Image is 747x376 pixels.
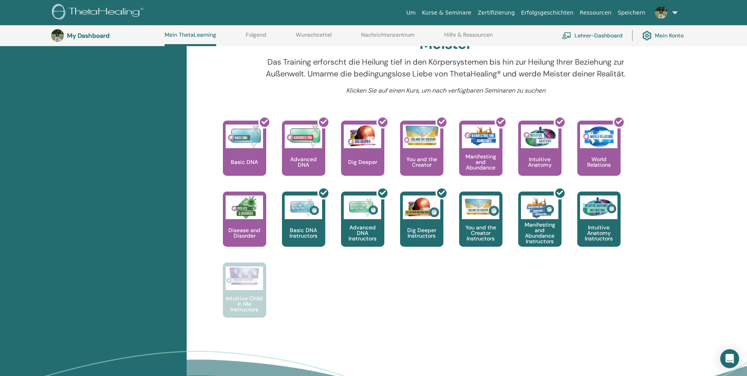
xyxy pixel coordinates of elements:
[282,227,325,238] p: Basic DNA Instructors
[344,125,381,148] img: Dig Deeper
[51,29,64,42] img: default.jpg
[345,159,380,165] p: Dig Deeper
[282,156,325,168] p: Advanced DNA
[642,29,652,42] img: cog.svg
[223,262,266,333] a: Intuitive Child In Me Instructors Intuitive Child In Me Instructors
[403,195,440,219] img: Dig Deeper Instructors
[562,27,623,44] a: Lehrer-Dashboard
[577,192,621,262] a: Intuitive Anatomy Instructors Intuitive Anatomy Instructors
[577,121,621,192] a: World Relations World Relations
[403,125,440,146] img: You and the Creator
[67,32,146,39] h3: My Dashboard
[226,195,263,219] img: Disease and Disorder
[226,125,263,148] img: Basic DNA
[223,192,266,262] a: Disease and Disorder Disease and Disorder
[226,266,263,286] img: Intuitive Child In Me Instructors
[518,222,562,244] p: Manifesting and Abundance Instructors
[223,296,266,312] p: Intuitive Child In Me Instructors
[615,6,649,20] a: Speichern
[580,125,617,148] img: World Relations
[562,32,571,39] img: chalkboard-teacher.svg
[223,227,266,238] p: Disease and Disorder
[518,121,562,192] a: Intuitive Anatomy Intuitive Anatomy
[400,227,443,238] p: Dig Deeper Instructors
[285,125,322,148] img: Advanced DNA
[576,6,614,20] a: Ressourcen
[223,121,266,192] a: Basic DNA Basic DNA
[400,121,443,192] a: You and the Creator You and the Creator
[580,195,617,219] img: Intuitive Anatomy Instructors
[462,195,499,219] img: You and the Creator Instructors
[419,6,475,20] a: Kurse & Seminare
[459,154,502,170] p: Manifesting and Abundance
[258,56,634,80] p: Das Training erforscht die Heilung tief in den Körpersystemen bis hin zur Heilung Ihrer Beziehung...
[282,121,325,192] a: Advanced DNA Advanced DNA
[341,225,384,241] p: Advanced DNA Instructors
[361,32,415,44] a: Nachrichtenzentrum
[459,225,502,241] p: You and the Creator Instructors
[258,86,634,95] p: Klicken Sie auf einen Kurs, um nach verfügbaren Seminaren zu suchen
[400,192,443,262] a: Dig Deeper Instructors Dig Deeper Instructors
[459,121,502,192] a: Manifesting and Abundance Manifesting and Abundance
[282,192,325,262] a: Basic DNA Instructors Basic DNA Instructors
[403,6,419,20] a: Um
[642,27,684,44] a: Mein Konto
[521,125,558,148] img: Intuitive Anatomy
[720,349,739,368] div: Open Intercom Messenger
[521,195,558,219] img: Manifesting and Abundance Instructors
[655,6,667,19] img: default.jpg
[246,32,266,44] a: Folgend
[400,156,443,168] p: You and the Creator
[475,6,518,20] a: Zertifizierung
[165,32,216,46] a: Mein ThetaLearning
[518,192,562,262] a: Manifesting and Abundance Instructors Manifesting and Abundance Instructors
[285,195,322,219] img: Basic DNA Instructors
[459,192,502,262] a: You and the Creator Instructors You and the Creator Instructors
[344,195,381,219] img: Advanced DNA Instructors
[577,156,621,168] p: World Relations
[577,225,621,241] p: Intuitive Anatomy Instructors
[444,32,493,44] a: Hilfe & Ressourcen
[341,121,384,192] a: Dig Deeper Dig Deeper
[419,35,472,53] h2: Meister
[296,32,332,44] a: Wunschzettel
[341,192,384,262] a: Advanced DNA Instructors Advanced DNA Instructors
[52,4,146,22] img: logo.png
[518,156,562,168] p: Intuitive Anatomy
[518,6,576,20] a: Erfolgsgeschichten
[462,125,499,148] img: Manifesting and Abundance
